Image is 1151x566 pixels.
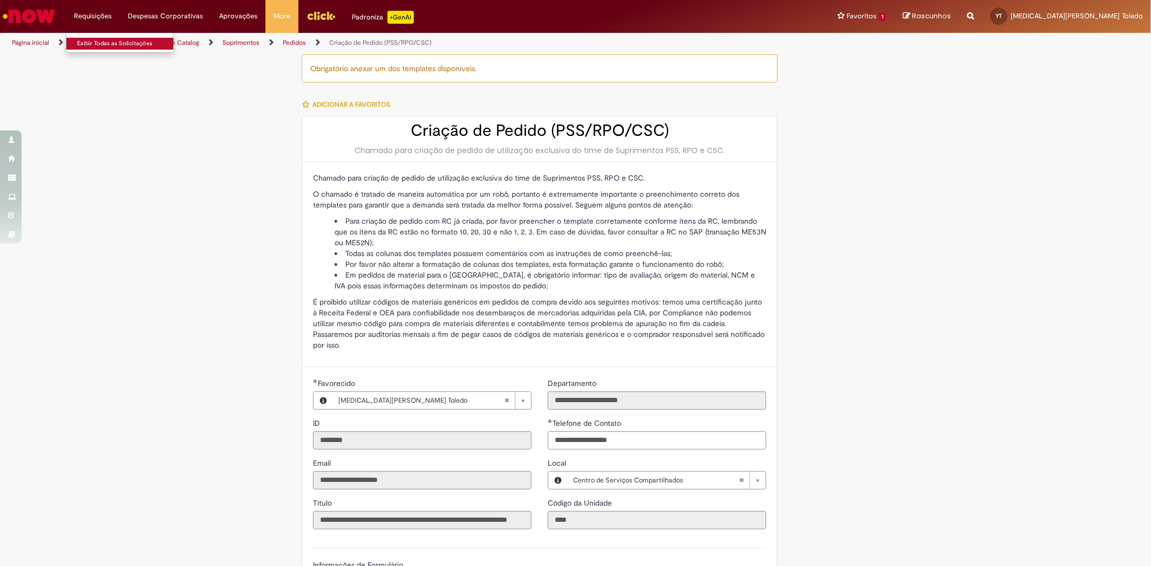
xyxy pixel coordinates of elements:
[313,471,532,489] input: Email
[387,11,414,24] p: +GenAi
[313,511,532,529] input: Título
[313,418,322,428] span: Somente leitura - ID
[313,189,766,210] p: O chamado é tratado de maneira automática por um robô, portanto é extremamente importante o preen...
[499,392,515,409] abbr: Limpar campo Favorecido
[548,498,614,508] span: Somente leitura - Código da Unidade
[548,458,568,468] span: Local
[313,498,334,508] label: Somente leitura - Título
[307,8,336,24] img: click_logo_yellow_360x200.png
[548,378,598,388] span: Somente leitura - Departamento
[878,12,887,22] span: 1
[8,33,759,53] ul: Trilhas de página
[219,11,257,22] span: Aprovações
[313,458,333,468] span: Somente leitura - Email
[313,458,333,468] label: Somente leitura - Email
[548,419,553,423] span: Obrigatório Preenchido
[335,216,766,248] li: Para criação de pedido com RC já criada, por favor preencher o template corretamente conforme ite...
[903,11,951,22] a: Rascunhos
[912,11,951,21] span: Rascunhos
[302,93,396,116] button: Adicionar a Favoritos
[314,392,333,409] button: Favorecido, Visualizar este registro Yasmin Parreira Toledo
[568,472,766,489] a: Centro de Serviços CompartilhadosLimpar campo Local
[313,296,766,350] p: É proibido utilizar códigos de materiais genéricos em pedidos de compra devido aos seguintes moti...
[548,498,614,508] label: Somente leitura - Código da Unidade
[12,38,49,47] a: Página inicial
[1,5,57,27] img: ServiceNow
[573,472,739,489] span: Centro de Serviços Compartilhados
[313,145,766,156] div: Chamado para criação de pedido de utilização exclusiva do time de Suprimentos PSS, RPO e CSC.
[313,379,318,383] span: Obrigatório Preenchido
[548,431,766,450] input: Telefone de Contato
[352,11,414,24] div: Padroniza
[66,38,185,50] a: Exibir Todas as Solicitações
[313,498,334,508] span: Somente leitura - Título
[283,38,306,47] a: Pedidos
[312,100,390,109] span: Adicionar a Favoritos
[333,392,531,409] a: [MEDICAL_DATA][PERSON_NAME] ToledoLimpar campo Favorecido
[548,472,568,489] button: Local, Visualizar este registro Centro de Serviços Compartilhados
[74,11,112,22] span: Requisições
[274,11,290,22] span: More
[313,418,322,429] label: Somente leitura - ID
[548,391,766,410] input: Departamento
[548,511,766,529] input: Código da Unidade
[335,248,766,259] li: Todas as colunas dos templates possuem comentários com as instruções de como preenchê-las;
[329,38,432,47] a: Criação de Pedido (PSS/RPO/CSC)
[313,431,532,450] input: ID
[996,12,1002,19] span: YT
[222,38,260,47] a: Suprimentos
[313,122,766,140] h2: Criação de Pedido (PSS/RPO/CSC)
[553,418,623,428] span: Telefone de Contato
[313,172,766,183] p: Chamado para criação de pedido de utilização exclusiva do time de Suprimentos PSS, RPO e CSC.
[1011,11,1143,20] span: [MEDICAL_DATA][PERSON_NAME] Toledo
[318,378,357,388] span: Necessários - Favorecido
[302,54,778,82] div: Obrigatório anexar um dos templates disponíveis.
[335,270,766,291] li: Em pedidos de material para o [GEOGRAPHIC_DATA], é obrigatório informar: tipo de avaliação, orige...
[153,38,199,47] a: Service Catalog
[548,378,598,389] label: Somente leitura - Departamento
[66,32,174,53] ul: Requisições
[733,472,750,489] abbr: Limpar campo Local
[128,11,203,22] span: Despesas Corporativas
[847,11,876,22] span: Favoritos
[338,392,504,409] span: [MEDICAL_DATA][PERSON_NAME] Toledo
[335,259,766,270] li: Por favor não alterar a formatação de colunas dos templates, esta formatação garante o funcioname...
